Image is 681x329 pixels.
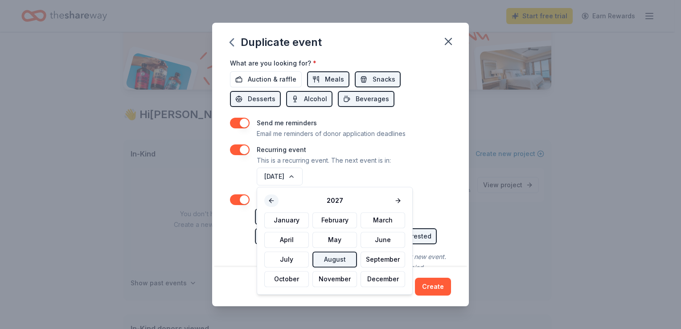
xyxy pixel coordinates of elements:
button: Auction & raffle [230,71,302,87]
button: April [264,232,309,248]
button: February [312,212,357,228]
div: Duplicate event [230,35,322,49]
button: July [264,251,309,267]
button: Alcohol [286,91,332,107]
span: Auction & raffle [248,74,296,85]
button: Create [415,278,451,296]
button: March [361,212,405,228]
button: Meals [307,71,349,87]
button: October [264,271,309,287]
span: Beverages [356,94,389,104]
span: Snacks [373,74,395,85]
button: December [361,271,405,287]
button: Desserts [230,91,281,107]
p: This is a recurring event. The next event is in: [257,155,391,166]
button: June [361,232,405,248]
button: August [312,251,357,267]
p: Email me reminders of donor application deadlines [257,128,406,139]
span: Meals [325,74,344,85]
span: Desserts [248,94,275,104]
button: September [361,251,405,267]
button: [DATE] [257,168,303,185]
button: Beverages [338,91,394,107]
span: Alcohol [304,94,327,104]
button: May [312,232,357,248]
button: November [312,271,357,287]
button: Received [255,228,307,244]
button: January [264,212,309,228]
div: All copied donors will be given "saved" status in your new event. Companies that are no longer do... [255,250,451,275]
span: 2027 [279,195,391,206]
label: Send me reminders [257,119,317,127]
button: Snacks [355,71,401,87]
button: Saved [255,209,298,225]
label: What are you looking for? [230,59,316,68]
label: Recurring event [257,146,306,153]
